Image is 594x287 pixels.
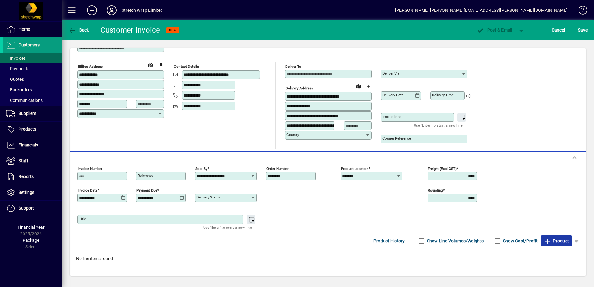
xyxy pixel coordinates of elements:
[67,24,91,36] button: Back
[169,28,177,32] span: NEW
[3,22,62,37] a: Home
[3,95,62,106] a: Communications
[19,190,34,195] span: Settings
[19,42,40,47] span: Customers
[382,71,399,76] mat-label: Deliver via
[79,217,86,221] mat-label: Title
[266,167,289,171] mat-label: Order number
[6,77,24,82] span: Quotes
[78,188,97,193] mat-label: Invoice date
[426,238,484,244] label: Show Line Volumes/Weights
[285,64,301,69] mat-label: Deliver To
[6,56,26,61] span: Invoices
[6,66,29,71] span: Payments
[550,24,567,36] button: Cancel
[3,169,62,185] a: Reports
[549,275,586,283] td: 0.00
[574,1,586,21] a: Knowledge Base
[136,188,157,193] mat-label: Payment due
[6,98,43,103] span: Communications
[122,5,163,15] div: Stretch Wrap Limited
[82,5,102,16] button: Add
[3,85,62,95] a: Backorders
[512,275,549,283] td: GST exclusive
[70,249,586,268] div: No line items found
[19,142,38,147] span: Financials
[156,60,166,70] button: Copy to Delivery address
[363,81,373,91] button: Choose address
[578,28,580,33] span: S
[395,5,568,15] div: [PERSON_NAME] [PERSON_NAME][EMAIL_ADDRESS][PERSON_NAME][DOMAIN_NAME]
[502,238,538,244] label: Show Cost/Profit
[23,238,39,243] span: Package
[371,235,407,246] button: Product History
[576,24,589,36] button: Save
[3,63,62,74] a: Payments
[3,185,62,200] a: Settings
[3,106,62,121] a: Suppliers
[426,275,470,283] td: Freight (excl GST)
[541,235,572,246] button: Product
[101,25,160,35] div: Customer Invoice
[373,236,405,246] span: Product History
[78,167,102,171] mat-label: Invoice number
[62,24,96,36] app-page-header-button: Back
[476,28,512,33] span: ost & Email
[19,27,30,32] span: Home
[382,136,411,141] mat-label: Courier Reference
[18,225,45,230] span: Financial Year
[578,25,588,35] span: ave
[19,127,36,132] span: Products
[382,115,401,119] mat-label: Instructions
[102,5,122,16] button: Profile
[470,275,507,283] td: 0.00
[552,25,565,35] span: Cancel
[19,174,34,179] span: Reports
[487,28,490,33] span: P
[382,93,403,97] mat-label: Delivery date
[3,74,62,85] a: Quotes
[19,111,36,116] span: Suppliers
[195,167,207,171] mat-label: Sold by
[146,59,156,69] a: View on map
[6,87,32,92] span: Backorders
[432,93,454,97] mat-label: Delivery time
[428,188,443,193] mat-label: Rounding
[68,28,89,33] span: Back
[353,81,363,91] a: View on map
[3,153,62,169] a: Staff
[428,167,457,171] mat-label: Freight (excl GST)
[384,275,421,283] td: 0.0000 M³
[138,173,153,178] mat-label: Reference
[3,122,62,137] a: Products
[19,158,28,163] span: Staff
[286,133,299,137] mat-label: Country
[544,236,569,246] span: Product
[203,224,252,231] mat-hint: Use 'Enter' to start a new line
[3,137,62,153] a: Financials
[19,206,34,211] span: Support
[341,167,368,171] mat-label: Product location
[473,24,515,36] button: Post & Email
[3,53,62,63] a: Invoices
[3,201,62,216] a: Support
[347,275,384,283] td: Total Volume
[196,195,220,199] mat-label: Delivery status
[414,122,463,129] mat-hint: Use 'Enter' to start a new line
